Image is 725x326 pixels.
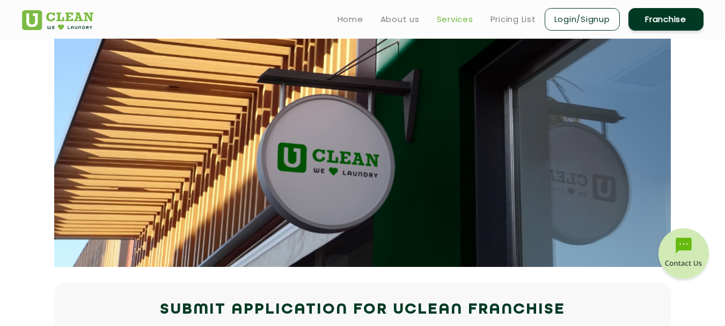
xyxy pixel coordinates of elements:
a: Pricing List [490,13,536,26]
a: Services [437,13,473,26]
h2: Submit Application for UCLEAN FRANCHISE [22,297,704,323]
a: About us [380,13,420,26]
a: Login/Signup [545,8,620,31]
a: Franchise [628,8,704,31]
a: Home [338,13,363,26]
img: UClean Laundry and Dry Cleaning [22,10,93,30]
img: contact-btn [657,228,711,282]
